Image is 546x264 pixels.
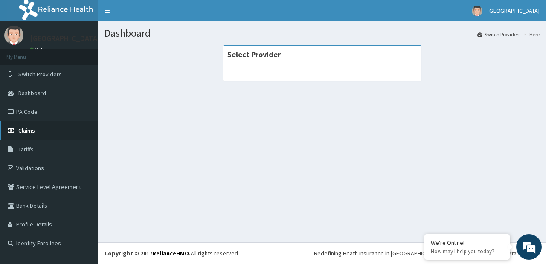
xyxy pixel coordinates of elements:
footer: All rights reserved. [98,242,546,264]
a: Online [30,46,50,52]
div: Redefining Heath Insurance in [GEOGRAPHIC_DATA] using Telemedicine and Data Science! [314,249,540,258]
span: Dashboard [18,89,46,97]
span: Claims [18,127,35,134]
div: Chat with us now [44,48,143,59]
textarea: Type your message and hit 'Enter' [4,174,163,204]
span: Tariffs [18,145,34,153]
span: We're online! [49,78,118,164]
strong: Copyright © 2017 . [105,249,191,257]
div: We're Online! [431,239,503,247]
li: Here [521,31,540,38]
h1: Dashboard [105,28,540,39]
p: [GEOGRAPHIC_DATA] [30,35,100,42]
span: [GEOGRAPHIC_DATA] [488,7,540,15]
strong: Select Provider [227,49,281,59]
a: RelianceHMO [152,249,189,257]
img: d_794563401_company_1708531726252_794563401 [16,43,35,64]
a: Switch Providers [477,31,520,38]
p: How may I help you today? [431,248,503,255]
img: User Image [4,26,23,45]
img: User Image [472,6,482,16]
span: Switch Providers [18,70,62,78]
div: Minimize live chat window [140,4,160,25]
